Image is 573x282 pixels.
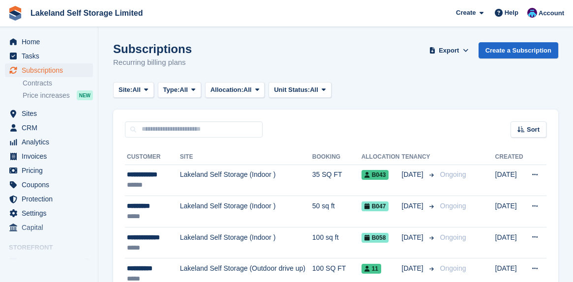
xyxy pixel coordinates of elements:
th: Tenancy [402,149,436,165]
span: Capital [22,221,81,234]
th: Site [180,149,312,165]
a: menu [5,164,93,177]
a: menu [5,135,93,149]
span: Sort [527,125,540,135]
span: [DATE] [402,169,425,180]
img: stora-icon-8386f47178a22dfd0bd8f6a31ec36ba5ce8667c1dd55bd0f319d3a0aa187defe.svg [8,6,23,21]
span: Home [22,35,81,49]
a: menu [5,63,93,77]
a: Create a Subscription [479,42,558,58]
span: B047 [362,201,389,211]
span: Price increases [23,91,70,100]
td: 35 SQ FT [312,165,362,196]
td: [DATE] [495,227,525,258]
span: Ongoing [440,202,466,210]
span: 11 [362,264,381,274]
span: All [132,85,141,95]
span: Create [456,8,476,18]
span: Help [505,8,518,18]
span: [DATE] [402,201,425,211]
span: Invoices [22,149,81,163]
th: Allocation [362,149,402,165]
span: [DATE] [402,263,425,274]
th: Created [495,149,525,165]
span: All [180,85,188,95]
a: menu [5,178,93,192]
span: Type: [163,85,180,95]
a: menu [5,221,93,234]
span: B058 [362,233,389,243]
a: menu [5,35,93,49]
a: Price increases NEW [23,90,93,101]
span: Coupons [22,178,81,192]
span: Ongoing [440,264,466,272]
span: Account [539,8,564,18]
button: Type: All [158,82,201,98]
img: David Dickson [527,8,537,18]
span: Storefront [9,243,98,253]
span: Unit Status: [274,85,310,95]
div: NEW [77,90,93,100]
td: [DATE] [495,165,525,196]
span: Site: [119,85,132,95]
a: Preview store [81,256,93,268]
span: Sites [22,107,81,120]
th: Customer [125,149,180,165]
td: Lakeland Self Storage (Indoor ) [180,196,312,227]
span: All [310,85,318,95]
span: Analytics [22,135,81,149]
span: All [243,85,252,95]
a: menu [5,107,93,120]
button: Export [427,42,471,58]
button: Unit Status: All [269,82,331,98]
span: Booking Portal [22,255,81,269]
th: Booking [312,149,362,165]
span: Tasks [22,49,81,63]
td: 50 sq ft [312,196,362,227]
span: Ongoing [440,170,466,178]
span: [DATE] [402,232,425,243]
p: Recurring billing plans [113,57,192,68]
span: Export [439,46,459,56]
span: Pricing [22,164,81,177]
a: menu [5,192,93,206]
span: Allocation: [211,85,243,95]
a: Contracts [23,79,93,88]
a: menu [5,206,93,220]
span: Protection [22,192,81,206]
span: Subscriptions [22,63,81,77]
span: Settings [22,206,81,220]
td: Lakeland Self Storage (Indoor ) [180,227,312,258]
a: menu [5,49,93,63]
a: menu [5,149,93,163]
td: 100 sq ft [312,227,362,258]
td: Lakeland Self Storage (Indoor ) [180,165,312,196]
td: [DATE] [495,196,525,227]
h1: Subscriptions [113,42,192,56]
a: Lakeland Self Storage Limited [27,5,147,21]
button: Allocation: All [205,82,265,98]
span: Ongoing [440,233,466,241]
a: menu [5,255,93,269]
a: menu [5,121,93,135]
span: CRM [22,121,81,135]
span: B043 [362,170,389,180]
button: Site: All [113,82,154,98]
